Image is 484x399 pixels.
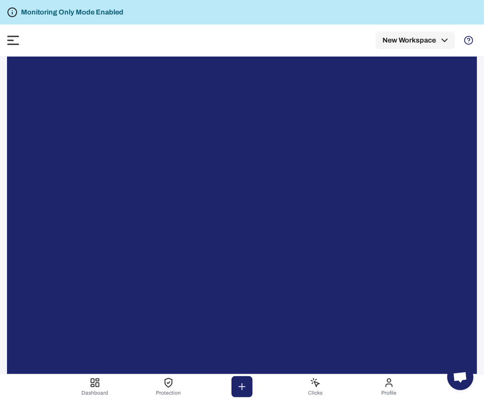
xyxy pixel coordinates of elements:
[279,374,352,399] button: Clicks
[375,32,455,49] button: New Workspace
[156,390,181,396] span: Protection
[309,390,323,396] span: Clicks
[82,390,109,396] span: Dashboard
[58,374,132,399] button: Dashboard
[21,7,123,18] h6: Monitoring Only Mode Enabled
[382,390,397,396] span: Profile
[447,364,473,390] a: Open chat
[132,374,205,399] button: Protection
[7,7,18,18] svg: Tapper is not blocking any fraudulent activity for this domain
[352,374,426,399] button: Profile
